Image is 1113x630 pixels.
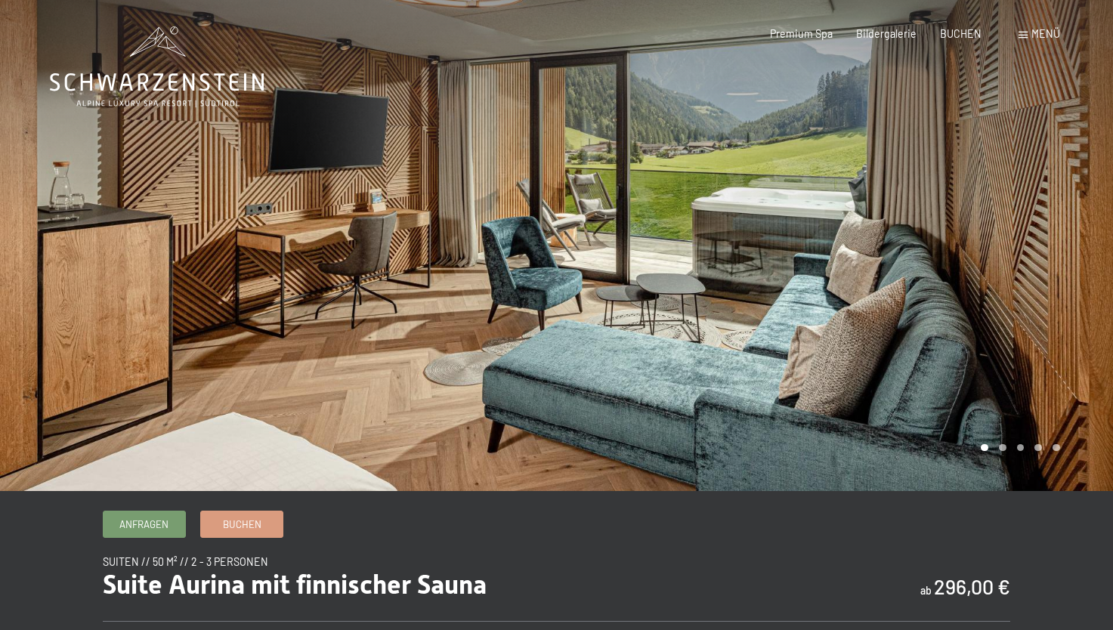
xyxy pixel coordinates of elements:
[920,584,932,597] span: ab
[940,27,982,40] a: BUCHEN
[770,27,833,40] a: Premium Spa
[934,574,1010,598] b: 296,00 €
[103,555,268,568] span: Suiten // 50 m² // 2 - 3 Personen
[856,27,917,40] a: Bildergalerie
[201,511,283,536] a: Buchen
[1031,27,1060,40] span: Menü
[119,517,168,531] span: Anfragen
[223,517,261,531] span: Buchen
[103,569,487,600] span: Suite Aurina mit finnischer Sauna
[104,511,185,536] a: Anfragen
